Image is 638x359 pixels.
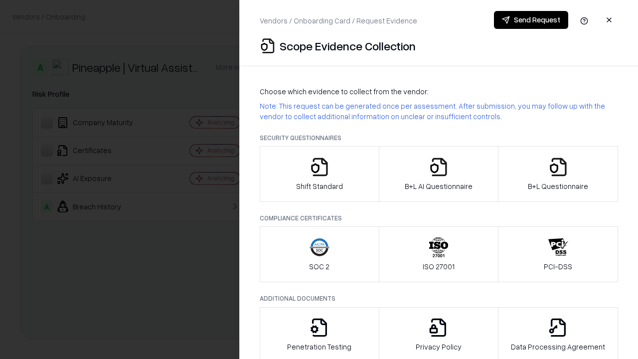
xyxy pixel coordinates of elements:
p: Data Processing Agreement [511,342,605,352]
p: Shift Standard [296,181,343,191]
p: Security Questionnaires [260,134,618,142]
button: PCI-DSS [498,226,618,282]
button: Shift Standard [260,146,379,202]
p: Compliance Certificates [260,214,618,222]
p: Note: This request can be generated once per assessment. After submission, you may follow up with... [260,101,618,122]
p: ISO 27001 [423,261,455,272]
p: Additional Documents [260,294,618,303]
button: B+L Questionnaire [498,146,618,202]
p: Choose which evidence to collect from the vendor: [260,86,618,97]
p: B+L AI Questionnaire [405,181,473,191]
p: Privacy Policy [416,342,462,352]
button: B+L AI Questionnaire [379,146,499,202]
p: B+L Questionnaire [528,181,588,191]
p: Vendors / Onboarding Card / Request Evidence [260,15,417,26]
button: Send Request [494,11,568,29]
button: ISO 27001 [379,226,499,282]
p: Penetration Testing [287,342,351,352]
button: SOC 2 [260,226,379,282]
p: PCI-DSS [544,261,572,272]
p: SOC 2 [309,261,329,272]
p: Scope Evidence Collection [280,38,416,54]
